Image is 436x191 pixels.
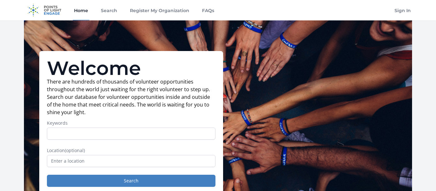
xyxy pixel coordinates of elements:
[47,78,215,116] p: There are hundreds of thousands of volunteer opportunities throughout the world just waiting for ...
[47,120,215,126] label: Keywords
[47,175,215,187] button: Search
[65,147,85,153] span: (optional)
[47,147,215,154] label: Location
[47,59,215,78] h1: Welcome
[47,155,215,167] input: Enter a location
